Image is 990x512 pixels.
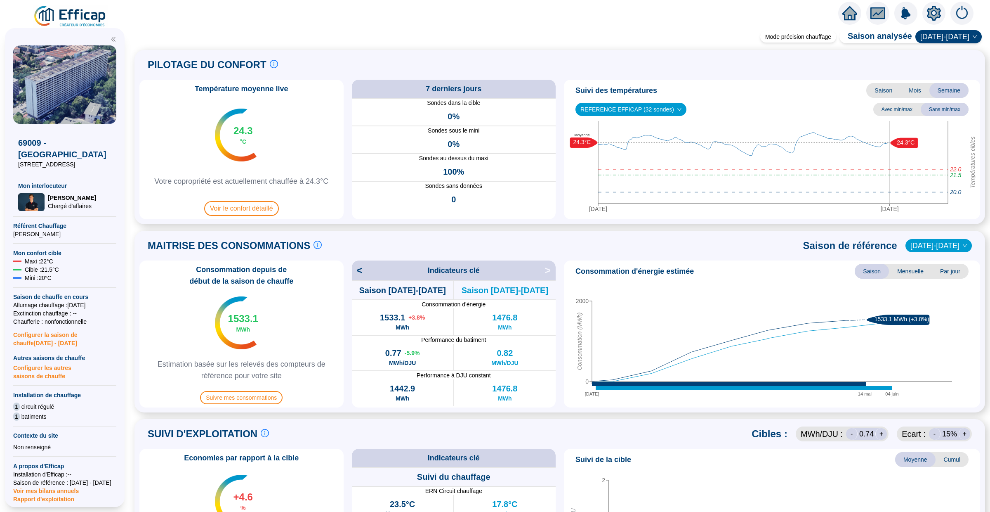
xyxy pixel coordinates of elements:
tspan: 22.0 [950,166,961,173]
span: Cible : 21.5 °C [25,265,59,274]
img: Chargé d'affaires [18,193,45,211]
img: alerts [950,2,973,25]
span: Consommation d'énergie [352,300,556,308]
span: 24.3 [233,124,253,137]
span: MWh [498,323,511,332]
tspan: 04 juin [885,391,898,396]
tspan: 21.5 [950,172,961,178]
span: 1476.8 [492,383,517,394]
text: 24.3°C [897,139,915,146]
span: -5.9 % [405,349,420,357]
span: [PERSON_NAME] [48,194,96,202]
span: Sans min/max [921,103,969,116]
span: 0.82 [497,347,513,359]
span: info-circle [270,60,278,68]
span: 17.8°C [492,498,517,510]
tspan: 2000 [576,298,589,304]
span: Sondes dans la cible [352,99,556,107]
span: Rapport d'exploitation [13,495,116,503]
span: Mon interlocuteur [18,182,111,190]
span: Indicateurs clé [428,452,480,464]
span: 7 derniers jours [426,83,481,95]
span: 1476.8 [492,312,517,323]
span: MWh [498,394,511,403]
text: 24.3°C [573,139,591,145]
img: indicateur températures [215,296,257,349]
span: Suivi des températures [575,85,657,96]
span: 0 [451,194,456,205]
span: Indicateurs clé [428,265,480,276]
span: Votre copropriété est actuellement chauffée à 24.3°C [146,175,337,187]
span: Allumage chauffage : [DATE] [13,301,116,309]
text: Moyenne [574,133,589,137]
div: - [846,428,858,440]
span: setting [926,6,941,21]
tspan: [DATE] [881,206,899,212]
span: Semaine [929,83,969,98]
span: Chaufferie : non fonctionnelle [13,318,116,326]
tspan: [DATE] [585,391,599,396]
span: 0% [448,138,460,150]
span: Avec min/max [873,103,921,116]
span: Saison de référence [803,239,897,252]
span: info-circle [313,241,322,249]
span: Suivi du chauffage [417,471,490,483]
tspan: 0 [585,378,589,385]
span: Mois [900,83,929,98]
span: Chargé d'affaires [48,202,96,210]
span: fund [870,6,885,21]
span: Economies par rapport à la cible [179,452,304,464]
span: 1533.1 [380,312,405,323]
span: Saison de chauffe en cours [13,293,116,301]
span: Moyenne [895,452,936,467]
span: Référent Chauffage [13,222,116,230]
span: Température moyenne live [190,83,293,95]
tspan: 2 [602,477,605,484]
span: MAITRISE DES CONSOMMATIONS [148,239,310,252]
span: + 3.8 % [408,313,425,322]
tspan: Températures cibles [969,136,976,188]
span: Autres saisons de chauffe [13,354,116,362]
span: Voir le confort détaillé [204,201,279,216]
span: Installation d'Efficap : -- [13,470,116,479]
span: Suivi de la cible [575,454,631,465]
span: REFERENCE EFFICAP (32 sondes) [580,103,681,116]
span: Saison de référence : [DATE] - [DATE] [13,479,116,487]
span: home [842,6,857,21]
span: down [962,243,967,248]
span: 2024-2025 [920,31,977,43]
text: 1533.1 MWh (+3.8%) [874,316,929,322]
span: °C [240,137,246,146]
span: batiments [21,412,47,421]
span: Saison [866,83,900,98]
tspan: Consommation (MWh) [576,313,583,370]
span: [PERSON_NAME] [13,230,116,238]
span: > [545,264,556,277]
span: Sondes sans données [352,182,556,190]
tspan: 14 mai [858,391,872,396]
span: Sondes sous le mini [352,126,556,135]
span: circuit régulé [21,403,54,411]
span: 1533.1 [228,312,258,325]
tspan: 20.0 [950,189,961,195]
img: indicateur températures [215,109,257,161]
span: PILOTAGE DU CONFORT [148,58,266,71]
span: Mensuelle [889,264,932,279]
span: MWh [396,323,409,332]
span: Configurer les autres saisons de chauffe [13,362,116,380]
span: Sondes au dessus du maxi [352,154,556,163]
span: down [677,107,682,112]
span: 0% [448,111,460,122]
span: Saison [855,264,889,279]
span: 1 [13,403,20,411]
div: + [875,428,887,440]
tspan: [DATE] [589,206,607,212]
span: MWh [236,325,250,334]
span: Estimation basée sur les relevés des compteurs de référence pour votre site [143,358,340,382]
img: efficap energie logo [33,5,108,28]
span: 69009 - [GEOGRAPHIC_DATA] [18,137,111,160]
span: down [972,34,977,39]
span: Saison [DATE]-[DATE] [359,284,445,296]
span: MWh/DJU [491,359,518,367]
span: Mini : 20 °C [25,274,52,282]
